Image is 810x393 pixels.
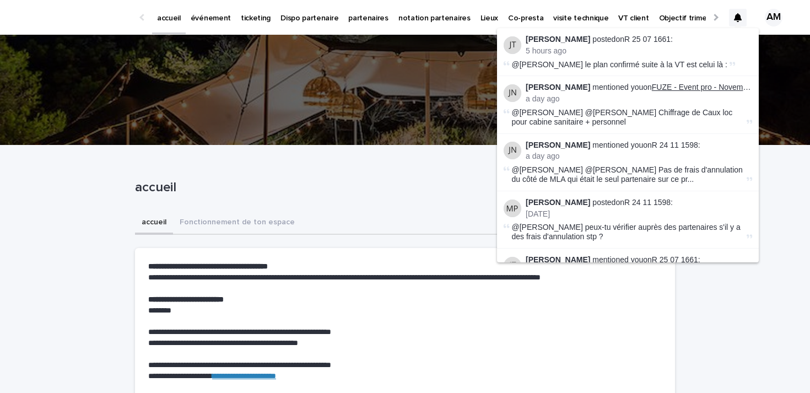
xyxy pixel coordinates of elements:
[526,83,752,92] p: mentioned you on :
[624,35,671,44] a: R 25 07 1661
[512,223,741,241] span: @[PERSON_NAME] peux-tu vérifier auprès des partenaires s'il y a des frais d'annulation stp ?
[526,198,590,207] strong: [PERSON_NAME]
[526,46,752,56] p: 5 hours ago
[526,198,752,207] p: posted on :
[526,141,752,150] p: mentioned you on :
[652,255,698,264] a: R 25 07 1661
[526,35,590,44] strong: [PERSON_NAME]
[504,84,521,102] img: Jeanne Nogrix
[22,7,129,29] img: Ls34BcGeRexTGTNfXpUC
[512,108,733,126] span: @[PERSON_NAME] @[PERSON_NAME] Chiffrage de Caux loc pour cabine sanitaire + personnel
[512,60,727,69] span: @[PERSON_NAME] le plan confirmé suite à la VT est celui là :
[652,83,774,91] a: FUZE - Event pro - Novembre - IDF
[173,212,301,235] button: Fonctionnement de ton espace
[504,200,521,217] img: Maureen Pilaud
[652,141,698,149] a: R 24 11 1598
[135,212,173,235] button: accueil
[526,255,752,265] p: mentioned you on :
[624,198,671,207] a: R 24 11 1598
[526,152,752,161] p: a day ago
[504,142,521,159] img: Jeanne Nogrix
[526,141,590,149] strong: [PERSON_NAME]
[765,9,782,26] div: AM
[526,94,752,104] p: a day ago
[135,180,671,196] p: accueil
[526,209,752,219] p: [DATE]
[512,165,744,184] span: @[PERSON_NAME] @[PERSON_NAME] Pas de frais d'annulation du côté de MLA qui était le seul partenai...
[526,35,752,44] p: posted on :
[526,83,590,91] strong: [PERSON_NAME]
[504,257,521,274] img: Joy Tarade
[526,255,590,264] strong: [PERSON_NAME]
[504,36,521,54] img: Joy Tarade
